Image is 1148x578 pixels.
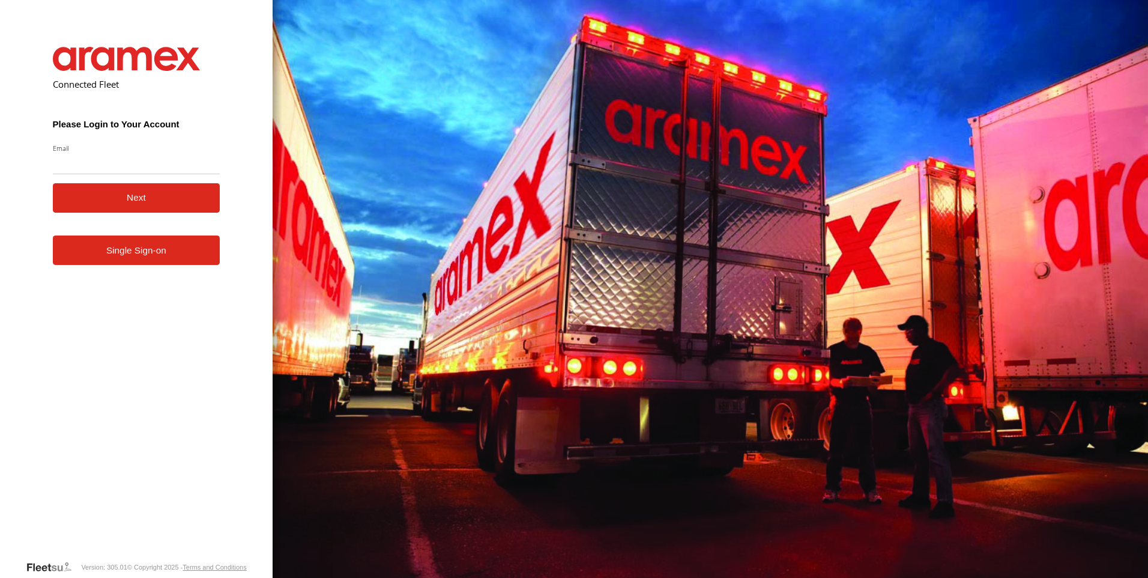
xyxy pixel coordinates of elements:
a: Visit our Website [26,561,81,573]
label: Email [53,144,220,153]
div: © Copyright 2025 - [127,564,247,571]
a: Terms and Conditions [183,564,246,571]
img: Aramex [53,47,201,71]
h2: Connected Fleet [53,78,220,90]
div: Version: 305.01 [81,564,127,571]
button: Next [53,183,220,213]
a: Single Sign-on [53,236,220,265]
h3: Please Login to Your Account [53,119,220,129]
